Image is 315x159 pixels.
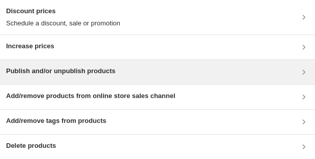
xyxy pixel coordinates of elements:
[6,91,175,101] h3: Add/remove products from online store sales channel
[6,18,120,28] p: Schedule a discount, sale or promotion
[6,41,54,51] h3: Increase prices
[6,66,115,76] h3: Publish and/or unpublish products
[6,116,106,126] h3: Add/remove tags from products
[6,6,120,16] h3: Discount prices
[6,141,56,151] h3: Delete products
